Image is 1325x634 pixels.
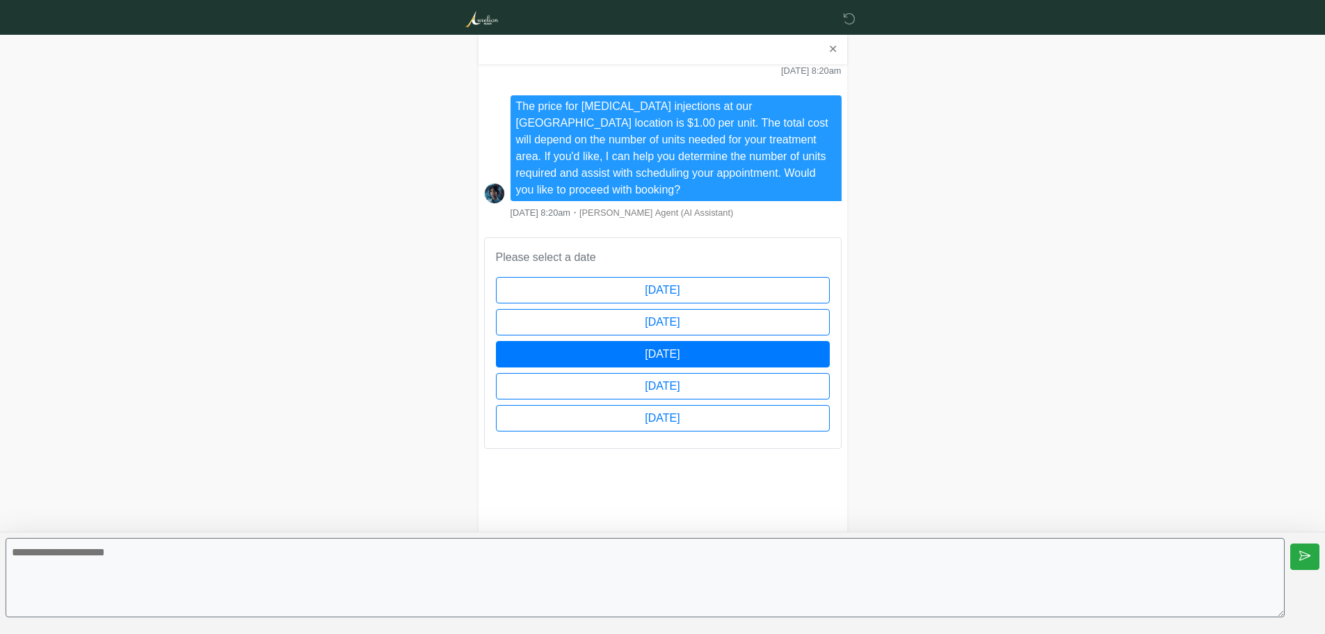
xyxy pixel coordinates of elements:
[496,373,830,399] button: [DATE]
[496,341,830,367] button: [DATE]
[824,40,842,58] button: ✕
[496,277,830,303] button: [DATE]
[496,249,830,266] p: Please select a date
[511,207,571,218] span: [DATE] 8:20am
[511,207,734,218] small: ・
[465,10,499,28] img: Aurelion Med Spa Logo
[579,207,733,218] span: [PERSON_NAME] Agent (AI Assistant)
[496,405,830,431] button: [DATE]
[511,95,842,201] li: The price for [MEDICAL_DATA] injections at our [GEOGRAPHIC_DATA] location is $1.00 per unit. The ...
[781,65,842,76] span: [DATE] 8:20am
[496,309,830,335] button: [DATE]
[484,183,505,204] img: Screenshot_2025-06-19_at_17.41.14.png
